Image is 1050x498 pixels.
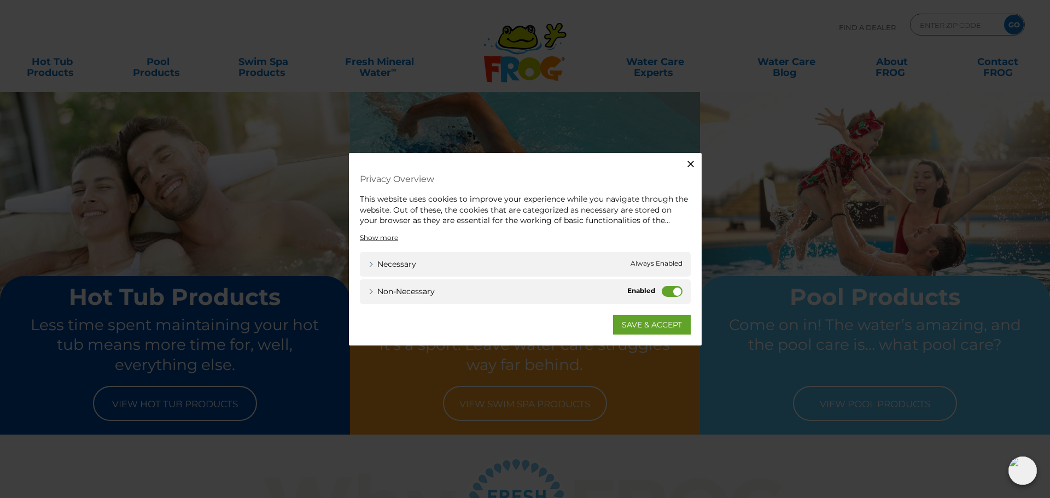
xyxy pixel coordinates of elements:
a: Show more [360,232,398,242]
img: openIcon [1008,456,1037,485]
div: This website uses cookies to improve your experience while you navigate through the website. Out ... [360,194,691,226]
a: Non-necessary [368,285,435,297]
a: SAVE & ACCEPT [613,314,691,334]
span: Always Enabled [631,258,682,269]
h4: Privacy Overview [360,169,691,189]
a: Necessary [368,258,416,269]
